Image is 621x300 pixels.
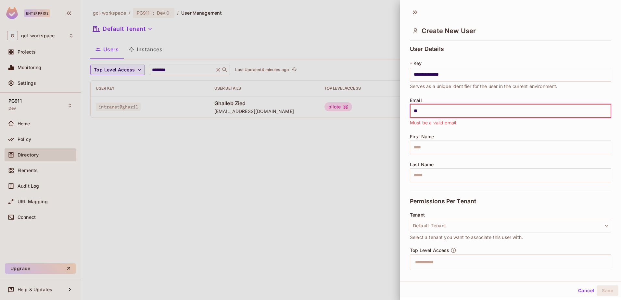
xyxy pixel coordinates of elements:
[410,248,449,253] span: Top Level Access
[422,27,476,35] span: Create New User
[410,212,425,218] span: Tenant
[410,198,476,205] span: Permissions Per Tenant
[410,134,434,139] span: First Name
[410,234,523,241] span: Select a tenant you want to associate this user with.
[410,162,434,167] span: Last Name
[410,83,558,90] span: Serves as a unique identifier for the user in the current environment.
[608,261,609,263] button: Open
[410,46,444,52] span: User Details
[410,98,422,103] span: Email
[410,271,509,279] span: Assign the user permission to a resource type
[410,219,611,232] button: Default Tenant
[576,285,597,296] button: Cancel
[413,61,422,66] span: Key
[410,119,456,126] span: Must be a valid email
[597,285,618,296] button: Save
